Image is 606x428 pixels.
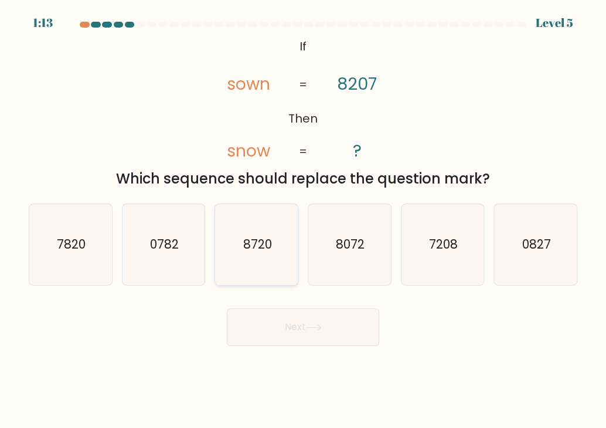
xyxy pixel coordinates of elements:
tspan: = [299,76,307,93]
text: 8720 [243,236,272,253]
tspan: 8207 [337,72,377,96]
div: Which sequence should replace the question mark? [36,168,570,189]
button: Next [227,308,379,346]
tspan: sown [227,72,271,96]
tspan: If [299,38,307,55]
text: 7820 [57,236,86,253]
tspan: = [299,143,307,159]
text: 8072 [336,236,365,253]
div: Level 5 [536,14,573,32]
div: 1:13 [33,14,53,32]
text: 7208 [429,236,458,253]
tspan: snow [227,139,271,162]
text: 0782 [150,236,179,253]
tspan: ? [353,139,362,162]
svg: @import url('[URL][DOMAIN_NAME]); [199,35,407,164]
text: 0827 [522,236,550,253]
tspan: Then [288,110,318,127]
